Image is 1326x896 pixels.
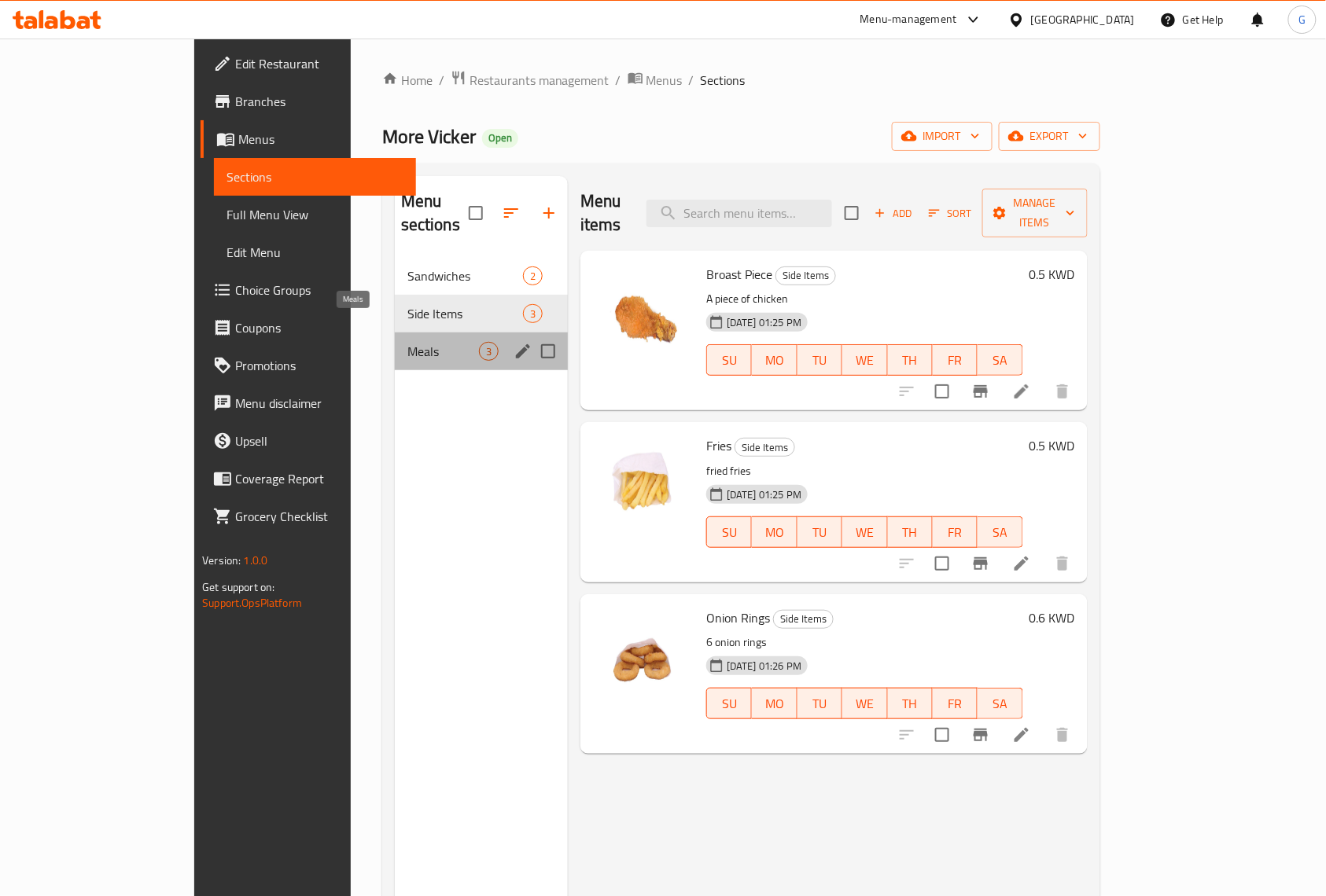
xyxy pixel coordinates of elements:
[580,189,628,237] h2: Menu items
[482,129,518,148] div: Open
[202,550,241,571] span: Version:
[201,271,416,309] a: Choice Groups
[706,606,770,630] span: Onion Rings
[804,692,836,715] span: TU
[933,516,978,548] button: FR
[962,545,1000,582] button: Branch-specific-item
[939,521,971,544] span: FR
[202,593,302,613] a: Support.OpsPlatform
[849,521,881,544] span: WE
[888,688,933,719] button: TH
[999,122,1100,151] button: export
[227,243,403,262] span: Edit Menu
[962,373,1000,410] button: Branch-specific-item
[1029,435,1075,457] h6: 0.5 KWD
[593,607,694,707] img: Onion Rings
[926,718,959,751] span: Select to update
[735,438,795,457] div: Side Items
[235,431,403,450] span: Upsell
[868,201,919,226] span: Add item
[919,201,982,226] span: Sort items
[842,344,887,376] button: WE
[201,422,416,460] a: Upsell
[752,516,797,548] button: MO
[395,251,568,376] nav: Menu sections
[758,692,790,715] span: MO
[407,266,523,285] div: Sandwiches
[706,434,731,457] span: Fries
[628,70,683,90] a: Menus
[492,194,530,232] span: Sort sections
[646,71,683,90] span: Menus
[382,70,1100,90] nav: breadcrumb
[451,70,610,90] a: Restaurants management
[1044,716,1081,754] button: delete
[235,507,403,526] span: Grocery Checklist
[849,349,881,372] span: WE
[1012,382,1031,401] a: Edit menu item
[982,189,1088,237] button: Manage items
[804,349,836,372] span: TU
[479,342,499,361] div: items
[706,344,752,376] button: SU
[407,304,523,323] span: Side Items
[1011,127,1088,146] span: export
[689,71,694,90] li: /
[214,196,416,233] a: Full Menu View
[214,158,416,196] a: Sections
[706,263,772,286] span: Broast Piece
[758,521,790,544] span: MO
[939,349,971,372] span: FR
[202,577,274,597] span: Get support on:
[395,257,568,295] div: Sandwiches2
[201,498,416,535] a: Grocery Checklist
[459,196,492,230] span: Select all sections
[775,266,836,285] div: Side Items
[842,688,887,719] button: WE
[480,344,498,359] span: 3
[804,521,836,544] span: TU
[235,318,403,337] span: Coupons
[407,342,479,361] span: Meals
[1044,545,1081,582] button: delete
[978,344,1022,376] button: SA
[706,516,752,548] button: SU
[894,521,926,544] span: TH
[894,692,926,715] span: TH
[892,122,993,151] button: import
[868,201,919,226] button: Add
[984,349,1016,372] span: SA
[1298,11,1306,28] span: G
[1044,373,1081,410] button: delete
[395,332,568,370] div: Meals3edit
[382,119,476,154] span: More Vicker
[939,692,971,715] span: FR
[227,205,403,224] span: Full Menu View
[395,295,568,332] div: Side Items3
[235,469,403,488] span: Coverage Report
[238,130,403,149] span: Menus
[401,189,469,237] h2: Menu sections
[524,307,542,321] span: 3
[1012,554,1031,573] a: Edit menu item
[244,550,268,571] span: 1.0.0
[1029,263,1075,285] h6: 0.5 KWD
[201,120,416,158] a: Menus
[735,439,794,457] span: Side Items
[773,610,834,629] div: Side Items
[962,716,1000,754] button: Branch-specific-item
[776,266,835,285] span: Side Items
[713,349,746,372] span: SU
[201,83,416,120] a: Branches
[523,266,543,285] div: items
[1012,725,1031,744] a: Edit menu item
[933,688,978,719] button: FR
[752,344,797,376] button: MO
[835,196,868,230] span: Select section
[797,688,842,719] button: TU
[701,71,746,90] span: Sections
[713,521,746,544] span: SU
[235,54,403,73] span: Edit Restaurant
[523,304,543,323] div: items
